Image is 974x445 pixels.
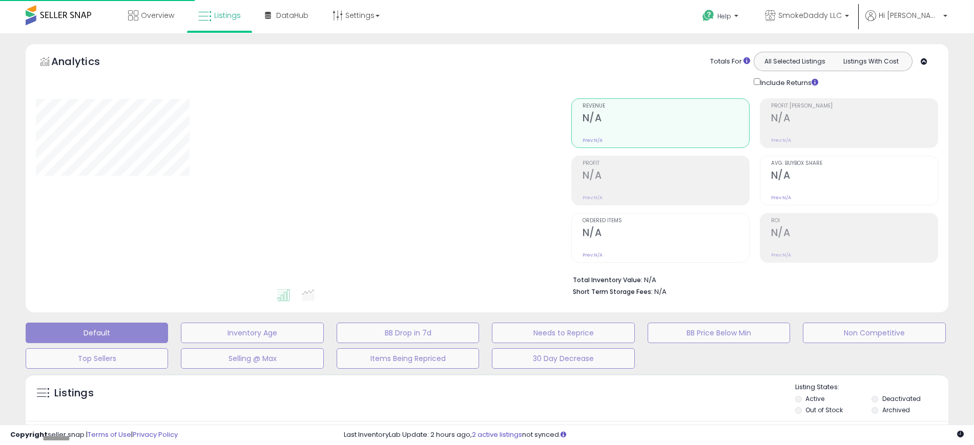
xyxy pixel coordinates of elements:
[717,12,731,20] span: Help
[778,10,842,20] span: SmokeDaddy LLC
[702,9,715,22] i: Get Help
[10,430,178,440] div: seller snap | |
[746,76,831,88] div: Include Returns
[141,10,174,20] span: Overview
[276,10,308,20] span: DataHub
[583,137,603,143] small: Prev: N/A
[583,227,749,241] h2: N/A
[583,252,603,258] small: Prev: N/A
[492,348,634,369] button: 30 Day Decrease
[771,103,938,109] span: Profit [PERSON_NAME]
[583,103,749,109] span: Revenue
[648,323,790,343] button: BB Price Below Min
[771,227,938,241] h2: N/A
[583,195,603,201] small: Prev: N/A
[337,348,479,369] button: Items Being Repriced
[865,10,947,33] a: Hi [PERSON_NAME]
[771,169,938,183] h2: N/A
[757,55,833,68] button: All Selected Listings
[771,252,791,258] small: Prev: N/A
[573,287,653,296] b: Short Term Storage Fees:
[583,169,749,183] h2: N/A
[214,10,241,20] span: Listings
[694,2,749,33] a: Help
[26,323,168,343] button: Default
[654,287,667,296] span: N/A
[771,161,938,166] span: Avg. Buybox Share
[771,137,791,143] small: Prev: N/A
[803,323,945,343] button: Non Competitive
[771,218,938,224] span: ROI
[771,195,791,201] small: Prev: N/A
[879,10,940,20] span: Hi [PERSON_NAME]
[573,276,643,284] b: Total Inventory Value:
[583,112,749,126] h2: N/A
[710,57,750,67] div: Totals For
[26,348,168,369] button: Top Sellers
[337,323,479,343] button: BB Drop in 7d
[583,161,749,166] span: Profit
[833,55,909,68] button: Listings With Cost
[583,218,749,224] span: Ordered Items
[181,348,323,369] button: Selling @ Max
[181,323,323,343] button: Inventory Age
[771,112,938,126] h2: N/A
[51,54,120,71] h5: Analytics
[492,323,634,343] button: Needs to Reprice
[10,430,48,439] strong: Copyright
[573,273,930,285] li: N/A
